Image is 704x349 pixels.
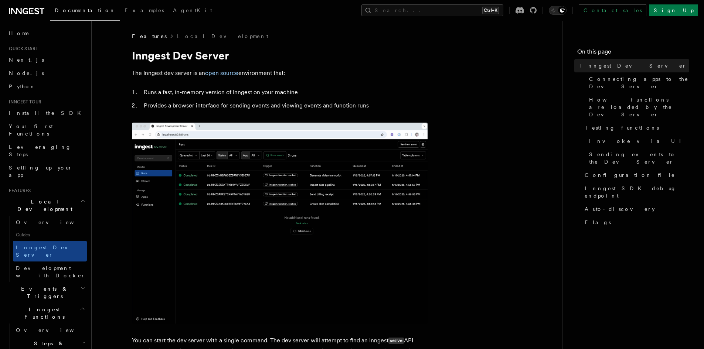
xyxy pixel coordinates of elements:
span: Guides [13,229,87,241]
a: Your first Functions [6,120,87,140]
span: AgentKit [173,7,212,13]
button: Toggle dark mode [549,6,567,15]
span: Examples [125,7,164,13]
li: Provides a browser interface for sending events and viewing events and function runs [142,100,428,111]
a: Contact sales [579,4,646,16]
span: Configuration file [585,171,675,179]
a: Invoke via UI [586,134,689,148]
span: Inngest tour [6,99,41,105]
span: Overview [16,219,92,225]
span: Your first Functions [9,123,53,137]
a: Connecting apps to the Dev Server [586,72,689,93]
span: Install the SDK [9,110,85,116]
span: Development with Docker [16,265,85,278]
button: Inngest Functions [6,303,87,324]
a: Testing functions [582,121,689,134]
a: Examples [120,2,169,20]
span: Next.js [9,57,44,63]
h1: Inngest Dev Server [132,49,428,62]
span: Setting up your app [9,165,72,178]
div: Local Development [6,216,87,282]
a: Local Development [177,32,268,40]
span: Local Development [6,198,81,213]
a: Inngest Dev Server [13,241,87,261]
span: Sending events to the Dev Server [589,151,689,165]
span: Node.js [9,70,44,76]
span: Features [132,32,167,40]
a: Inngest SDK debug endpoint [582,182,689,202]
img: Dev Server Demo [132,123,428,324]
span: Overview [16,327,92,333]
a: Sending events to the Dev Server [586,148,689,168]
a: Overview [13,216,87,229]
a: Auto-discovery [582,202,689,216]
a: Flags [582,216,689,229]
a: open source [205,69,238,76]
kbd: Ctrl+K [482,7,499,14]
a: Documentation [50,2,120,21]
li: Runs a fast, in-memory version of Inngest on your machine [142,87,428,97]
a: AgentKit [169,2,217,20]
button: Local Development [6,195,87,216]
a: Inngest Dev Server [577,59,689,72]
span: Python [9,83,36,89]
span: Features [6,188,31,194]
a: Install the SDK [6,106,87,120]
span: How functions are loaded by the Dev Server [589,96,689,118]
a: How functions are loaded by the Dev Server [586,93,689,121]
span: Invoke via UI [589,137,687,145]
span: Events & Triggers [6,285,81,300]
a: Python [6,80,87,93]
button: Events & Triggers [6,282,87,303]
a: Configuration file [582,168,689,182]
a: Setting up your app [6,161,87,182]
p: The Inngest dev server is an environment that: [132,68,428,78]
span: Inngest Functions [6,306,80,321]
a: Leveraging Steps [6,140,87,161]
a: Overview [13,324,87,337]
span: Inngest SDK debug endpoint [585,185,689,199]
button: Search...Ctrl+K [361,4,503,16]
span: Leveraging Steps [9,144,71,157]
span: Quick start [6,46,38,52]
span: Inngest Dev Server [580,62,687,69]
a: Node.js [6,66,87,80]
span: Testing functions [585,124,659,131]
span: Documentation [55,7,116,13]
a: Sign Up [649,4,698,16]
h4: On this page [577,47,689,59]
a: Next.js [6,53,87,66]
span: Inngest Dev Server [16,244,79,258]
span: Home [9,30,30,37]
code: serve [388,338,404,344]
a: Home [6,27,87,40]
span: Auto-discovery [585,205,655,213]
span: Flags [585,219,611,226]
a: Development with Docker [13,261,87,282]
span: Connecting apps to the Dev Server [589,75,689,90]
